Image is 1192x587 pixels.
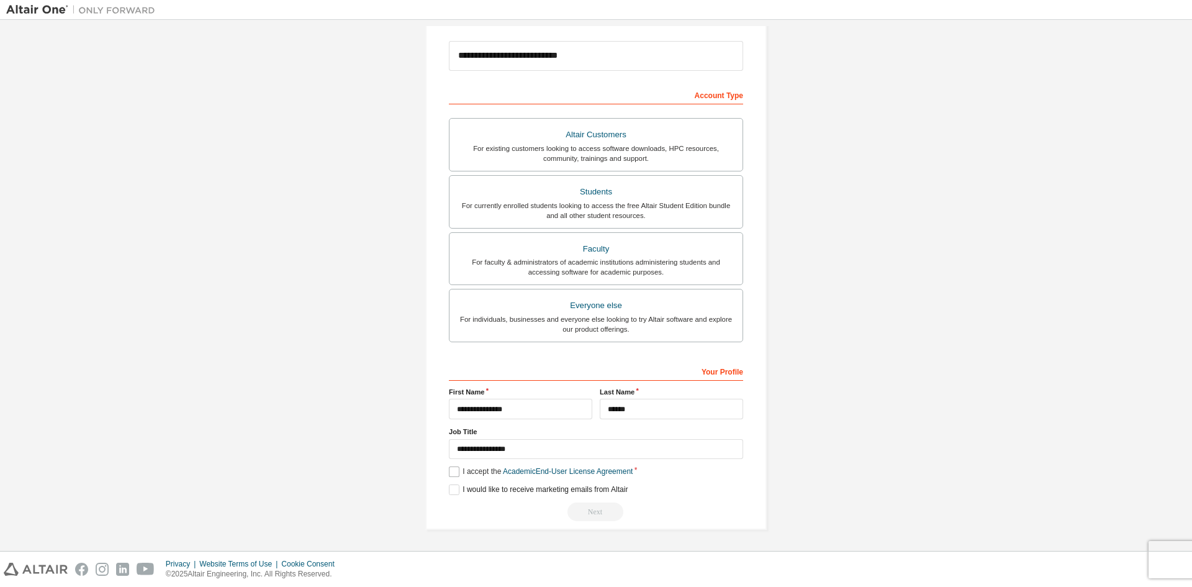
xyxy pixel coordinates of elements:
img: Altair One [6,4,161,16]
label: Job Title [449,427,743,437]
img: altair_logo.svg [4,563,68,576]
div: For existing customers looking to access software downloads, HPC resources, community, trainings ... [457,143,735,163]
img: linkedin.svg [116,563,129,576]
label: Last Name [600,387,743,397]
label: First Name [449,387,592,397]
div: Students [457,183,735,201]
img: instagram.svg [96,563,109,576]
div: Read and acccept EULA to continue [449,503,743,521]
div: Cookie Consent [281,559,341,569]
p: © 2025 Altair Engineering, Inc. All Rights Reserved. [166,569,342,580]
a: Academic End-User License Agreement [503,467,633,476]
div: Everyone else [457,297,735,314]
div: Faculty [457,240,735,258]
img: youtube.svg [137,563,155,576]
div: Your Profile [449,361,743,381]
div: For currently enrolled students looking to access the free Altair Student Edition bundle and all ... [457,201,735,221]
label: I accept the [449,466,633,477]
div: Website Terms of Use [199,559,281,569]
label: I would like to receive marketing emails from Altair [449,485,628,495]
div: For individuals, businesses and everyone else looking to try Altair software and explore our prod... [457,314,735,334]
div: For faculty & administrators of academic institutions administering students and accessing softwa... [457,257,735,277]
img: facebook.svg [75,563,88,576]
div: Account Type [449,84,743,104]
div: Privacy [166,559,199,569]
div: Altair Customers [457,126,735,143]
